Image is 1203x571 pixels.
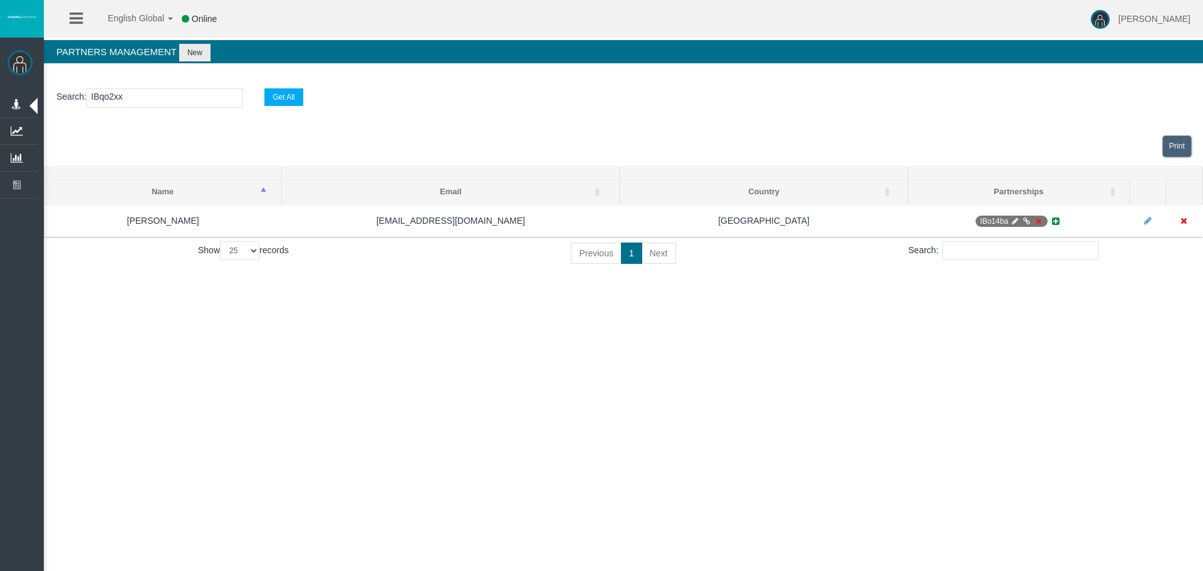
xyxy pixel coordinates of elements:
[1050,217,1061,226] i: Add new Partnership
[1034,217,1043,225] i: Deactivate Partnership
[909,241,1099,260] label: Search:
[44,204,282,237] td: [PERSON_NAME]
[6,14,38,19] img: logo.svg
[220,241,259,260] select: Showrecords
[56,46,177,57] span: Partners Management
[621,243,642,264] a: 1
[1022,217,1031,225] i: Generate Direct Link
[192,14,217,24] span: Online
[908,180,1130,205] th: Partnerships: activate to sort column ascending
[281,204,620,237] td: [EMAIL_ADDRESS][DOMAIN_NAME]
[942,241,1099,260] input: Search:
[571,243,621,264] a: Previous
[620,180,907,205] th: Country: activate to sort column ascending
[1162,135,1192,157] a: View print view
[642,243,676,264] a: Next
[620,204,907,237] td: [GEOGRAPHIC_DATA]
[91,13,164,23] span: English Global
[44,180,282,205] th: Name: activate to sort column descending
[56,88,1190,108] p: :
[281,180,620,205] th: Email: activate to sort column ascending
[976,216,1048,227] span: IB
[1010,217,1019,225] i: Manage Partnership
[56,90,84,104] label: Search
[179,44,211,61] button: New
[198,241,289,260] label: Show records
[264,88,303,106] button: Get All
[1169,142,1185,150] span: Print
[1091,10,1110,29] img: user-image
[1118,14,1190,24] span: [PERSON_NAME]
